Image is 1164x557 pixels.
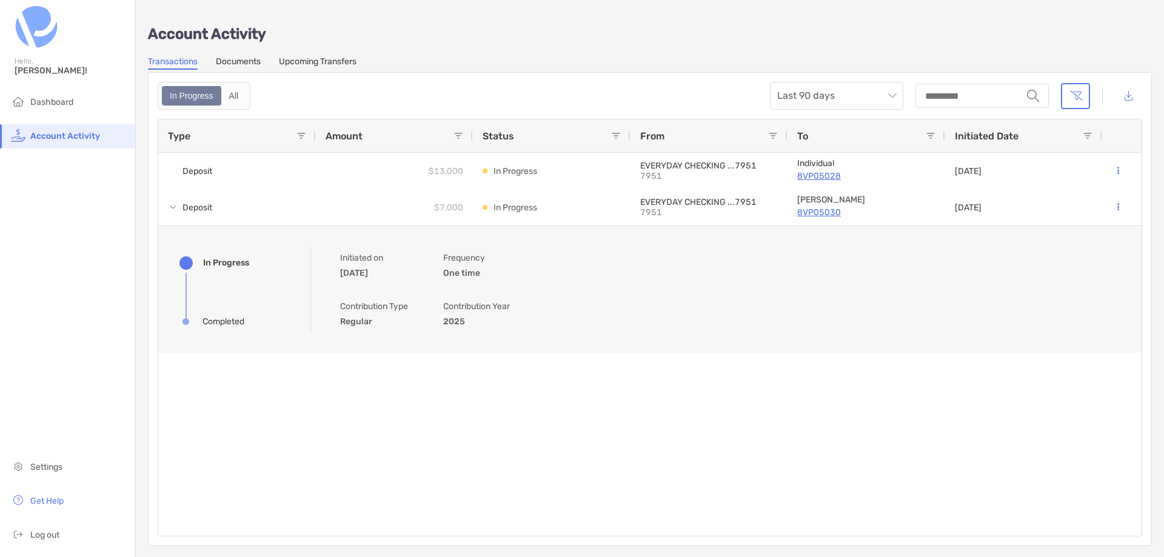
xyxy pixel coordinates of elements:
[11,459,25,473] img: settings icon
[434,200,463,215] p: $7,000
[640,171,725,181] p: 7951
[11,493,25,507] img: get-help icon
[216,56,261,70] a: Documents
[443,316,465,327] b: 2025
[429,164,463,179] p: $13,000
[182,198,212,218] span: Deposit
[797,130,808,142] span: To
[148,56,198,70] a: Transactions
[30,496,64,506] span: Get Help
[493,200,537,215] p: In Progress
[30,462,62,472] span: Settings
[640,207,725,218] p: 7951
[640,161,778,171] p: EVERYDAY CHECKING ...7951
[11,128,25,142] img: activity icon
[202,316,244,327] div: Completed
[168,130,190,142] span: Type
[279,56,356,70] a: Upcoming Transfers
[797,205,935,220] a: 8VP05030
[15,5,58,48] img: Zoe Logo
[1027,90,1039,102] img: input icon
[340,268,368,278] b: [DATE]
[158,82,250,110] div: segmented control
[148,27,1152,42] p: Account Activity
[797,158,935,168] p: Individual
[443,299,516,314] p: Contribution Year
[493,164,537,179] p: In Progress
[11,527,25,541] img: logout icon
[203,258,249,268] div: In Progress
[640,197,778,207] p: EVERYDAY CHECKING ...7951
[777,82,896,109] span: Last 90 days
[163,87,220,104] div: In Progress
[955,130,1018,142] span: Initiated Date
[483,130,514,142] span: Status
[340,299,413,314] p: Contribution Type
[30,131,100,141] span: Account Activity
[797,168,935,184] a: 8VP05028
[797,195,935,205] p: Roth IRA
[443,268,480,278] b: One time
[955,166,982,176] p: [DATE]
[182,161,212,181] span: Deposit
[955,202,982,213] p: [DATE]
[30,530,59,540] span: Log out
[222,87,246,104] div: All
[11,94,25,108] img: household icon
[15,65,128,76] span: [PERSON_NAME]!
[326,130,363,142] span: Amount
[340,250,413,265] p: Initiated on
[443,250,516,265] p: Frequency
[640,130,664,142] span: From
[340,316,372,327] b: Regular
[30,97,73,107] span: Dashboard
[1061,83,1090,109] button: Clear filters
